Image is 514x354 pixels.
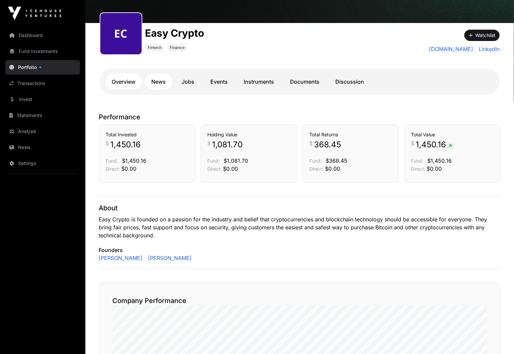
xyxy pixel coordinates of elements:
[175,74,201,90] a: Jobs
[5,92,80,107] a: Invest
[208,131,290,138] h3: Holding Value
[122,157,146,164] span: $1,450.16
[103,16,139,52] img: easy-crypto302.png
[481,322,514,354] iframe: Chat Widget
[106,166,120,172] span: Direct:
[427,165,442,172] span: $0.00
[99,203,501,213] p: About
[5,156,80,171] a: Settings
[208,139,211,147] span: $
[411,166,426,172] span: Direct:
[5,76,80,91] a: Transactions
[99,246,501,254] p: Founders
[223,165,238,172] span: $0.00
[170,45,185,50] span: Finance
[99,254,142,262] a: [PERSON_NAME]
[309,158,322,164] span: Fund:
[476,45,500,53] a: LinkedIn
[314,139,341,150] span: 368.45
[145,74,172,90] a: News
[464,30,500,41] button: Watchlist
[110,139,141,150] span: 1,450.16
[411,131,494,138] h3: Total Value
[224,157,248,164] span: $1,081.70
[329,74,371,90] a: Discussion
[429,45,473,53] a: [DOMAIN_NAME]
[112,296,487,305] h2: Company Performance
[106,131,188,138] h3: Total Invested
[411,139,415,147] span: $
[326,157,347,164] span: $368.45
[204,74,234,90] a: Events
[106,139,109,147] span: $
[145,27,204,39] h1: Easy Crypto
[121,165,136,172] span: $0.00
[309,139,313,147] span: $
[99,112,501,122] p: Performance
[237,74,281,90] a: Instruments
[99,215,501,239] p: Easy Crypto is founded on a passion for the industry and belief that cryptocurrencies and blockch...
[212,139,243,150] span: 1,081.70
[5,44,80,59] a: Fund Investments
[8,7,61,20] img: Icehouse Ventures Logo
[105,74,494,90] nav: Tabs
[5,60,80,75] a: Portfolio
[145,254,192,262] a: [PERSON_NAME]
[411,158,424,164] span: Fund:
[148,45,162,50] span: Fintech
[416,139,455,150] span: 1,450.16
[5,28,80,43] a: Dashboard
[283,74,326,90] a: Documents
[208,166,222,172] span: Direct:
[5,124,80,139] a: Analysis
[105,74,142,90] a: Overview
[5,140,80,155] a: News
[309,131,392,138] h3: Total Returns
[208,158,220,164] span: Fund:
[325,165,340,172] span: $0.00
[5,108,80,123] a: Statements
[106,158,118,164] span: Fund:
[428,157,452,164] span: $1,450.16
[309,166,324,172] span: Direct:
